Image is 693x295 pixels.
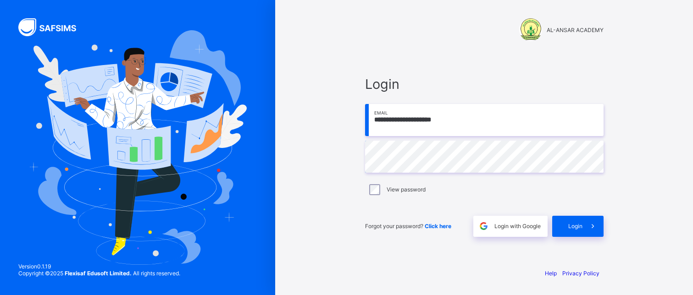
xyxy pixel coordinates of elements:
span: Login [568,223,582,229]
img: google.396cfc9801f0270233282035f929180a.svg [478,221,489,231]
span: Version 0.1.19 [18,263,180,270]
a: Help [545,270,557,277]
a: Privacy Policy [562,270,599,277]
span: Login [365,76,604,92]
span: Login with Google [494,223,541,229]
label: View password [387,186,426,193]
span: AL-ANSAR ACADEMY [547,27,604,33]
img: Hero Image [28,30,247,265]
img: SAFSIMS Logo [18,18,87,36]
a: Click here [425,223,451,229]
span: Forgot your password? [365,223,451,229]
strong: Flexisaf Edusoft Limited. [65,270,132,277]
span: Copyright © 2025 All rights reserved. [18,270,180,277]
